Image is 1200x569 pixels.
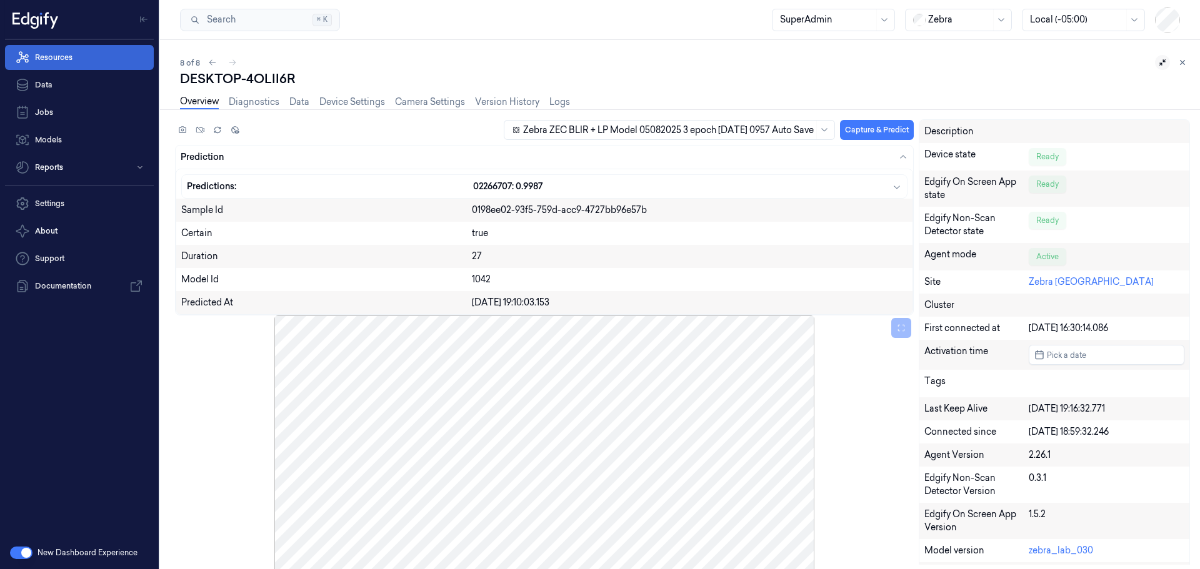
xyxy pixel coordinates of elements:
[475,96,539,109] a: Version History
[181,227,472,240] div: Certain
[924,299,1184,312] div: Cluster
[181,204,472,217] div: Sample Id
[1029,322,1184,335] div: [DATE] 16:30:14.086
[924,375,1028,392] div: Tags
[180,9,340,31] button: Search⌘K
[1029,545,1093,556] a: zebra_lab_030
[5,191,154,216] a: Settings
[180,70,1190,87] div: DESKTOP-4OLII6R
[924,508,1028,534] div: Edgify On Screen App Version
[1029,472,1184,498] div: 0.3.1
[924,472,1028,498] div: Edgify Non-Scan Detector Version
[1029,248,1066,265] div: Active
[5,274,154,299] a: Documentation
[924,248,1028,265] div: Agent mode
[181,273,472,286] div: Model Id
[924,402,1028,415] div: Last Keep Alive
[5,246,154,271] a: Support
[472,296,907,309] div: [DATE] 19:10:03.153
[180,95,219,109] a: Overview
[1029,508,1184,534] div: 1.5.2
[472,204,907,217] div: 0198ee02-93f5-759d-acc9-4727bb96e57b
[924,448,1028,462] div: Agent Version
[5,72,154,97] a: Data
[134,9,154,29] button: Toggle Navigation
[924,322,1028,335] div: First connected at
[187,180,473,193] div: Predictions:
[5,100,154,125] a: Jobs
[182,175,907,198] button: Predictions:02266707: 0.9987
[202,13,236,26] span: Search
[229,96,279,109] a: Diagnostics
[924,125,1028,138] div: Description
[924,176,1028,202] div: Edgify On Screen App state
[924,275,1028,289] div: Site
[473,180,542,192] span: 02266707: 0.9987
[5,155,154,180] button: Reports
[5,45,154,70] a: Resources
[472,227,907,240] div: true
[924,212,1028,238] div: Edgify Non-Scan Detector state
[1044,349,1086,361] span: Pick a date
[1029,402,1184,415] div: [DATE] 19:16:32.771
[176,146,913,169] button: Prediction
[176,169,913,315] div: Prediction
[1029,212,1066,229] div: Ready
[1029,448,1184,462] div: 2.26.1
[181,151,224,164] div: Prediction
[5,219,154,244] button: About
[549,96,570,109] a: Logs
[924,345,1028,365] div: Activation time
[1029,148,1066,166] div: Ready
[1029,425,1184,438] div: [DATE] 18:59:32.246
[181,250,472,263] div: Duration
[181,296,472,309] div: Predicted At
[924,544,1028,557] div: Model version
[395,96,465,109] a: Camera Settings
[1029,176,1066,193] div: Ready
[472,273,907,286] div: 1042
[924,425,1028,438] div: Connected since
[472,250,907,263] div: 27
[1029,276,1154,287] a: Zebra [GEOGRAPHIC_DATA]
[319,96,385,109] a: Device Settings
[1029,345,1184,365] button: Pick a date
[840,120,914,140] button: Capture & Predict
[924,148,1028,166] div: Device state
[289,96,309,109] a: Data
[180,57,200,68] span: 8 of 8
[5,127,154,152] a: Models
